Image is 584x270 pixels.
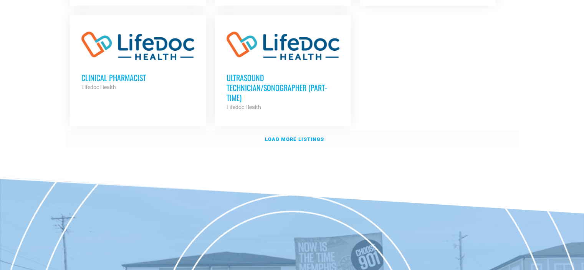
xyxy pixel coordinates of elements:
strong: Lifedoc Health [81,84,116,90]
strong: Load more listings [265,136,324,142]
h3: Clinical Pharmacist [81,73,194,83]
a: Ultrasound Technician/Sonographer (Part-Time) Lifedoc Health [215,15,351,123]
a: Load more listings [66,131,519,148]
a: Clinical Pharmacist Lifedoc Health [70,15,206,103]
h3: Ultrasound Technician/Sonographer (Part-Time) [227,73,339,103]
strong: Lifedoc Health [227,104,261,110]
